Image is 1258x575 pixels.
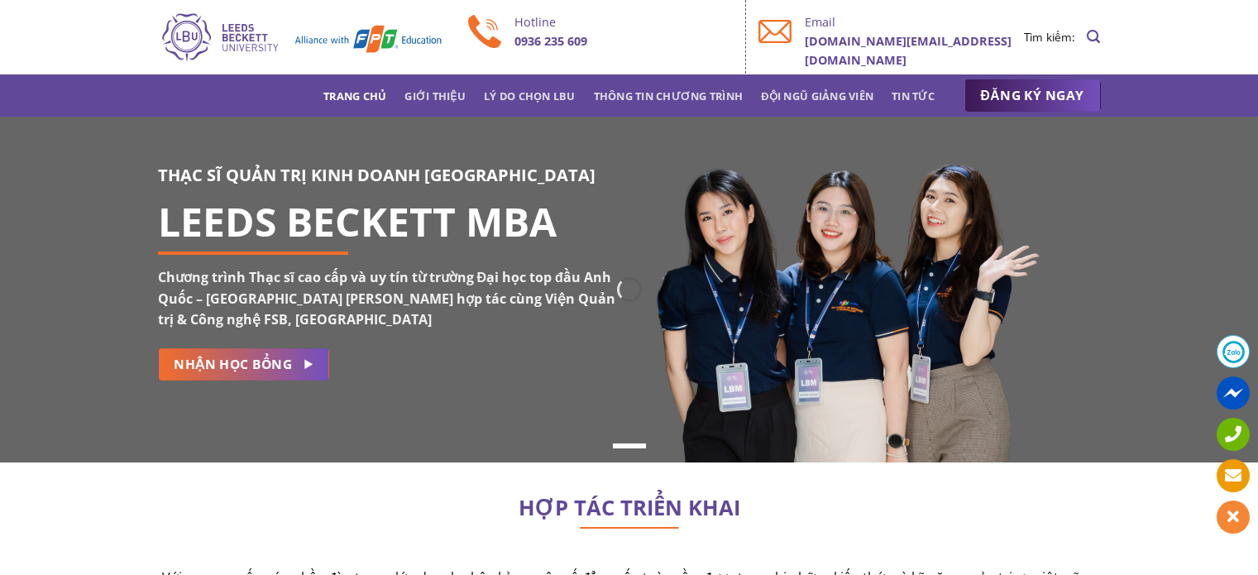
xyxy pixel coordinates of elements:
a: Giới thiệu [404,81,466,111]
h2: HỢP TÁC TRIỂN KHAI [158,500,1101,516]
a: Search [1087,21,1100,53]
img: Thạc sĩ Quản trị kinh doanh Quốc tế [158,11,443,64]
p: Email [805,12,1024,31]
li: Tìm kiếm: [1024,28,1075,46]
img: line-lbu.jpg [580,527,679,529]
a: Lý do chọn LBU [484,81,576,111]
span: ĐĂNG KÝ NGAY [981,85,1084,106]
h3: THẠC SĨ QUẢN TRỊ KINH DOANH [GEOGRAPHIC_DATA] [158,162,617,189]
p: Hotline [514,12,734,31]
span: NHẬN HỌC BỔNG [174,354,292,375]
a: ĐĂNG KÝ NGAY [964,79,1101,113]
h1: LEEDS BECKETT MBA [158,212,617,232]
a: Thông tin chương trình [594,81,744,111]
a: Trang chủ [323,81,386,111]
a: Tin tức [892,81,935,111]
a: NHẬN HỌC BỔNG [158,348,329,381]
a: Đội ngũ giảng viên [761,81,873,111]
strong: Chương trình Thạc sĩ cao cấp và uy tín từ trường Đại học top đầu Anh Quốc – [GEOGRAPHIC_DATA] [PE... [158,268,615,328]
b: [DOMAIN_NAME][EMAIL_ADDRESS][DOMAIN_NAME] [805,33,1012,68]
li: Page dot 1 [613,443,646,448]
b: 0936 235 609 [514,33,587,49]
